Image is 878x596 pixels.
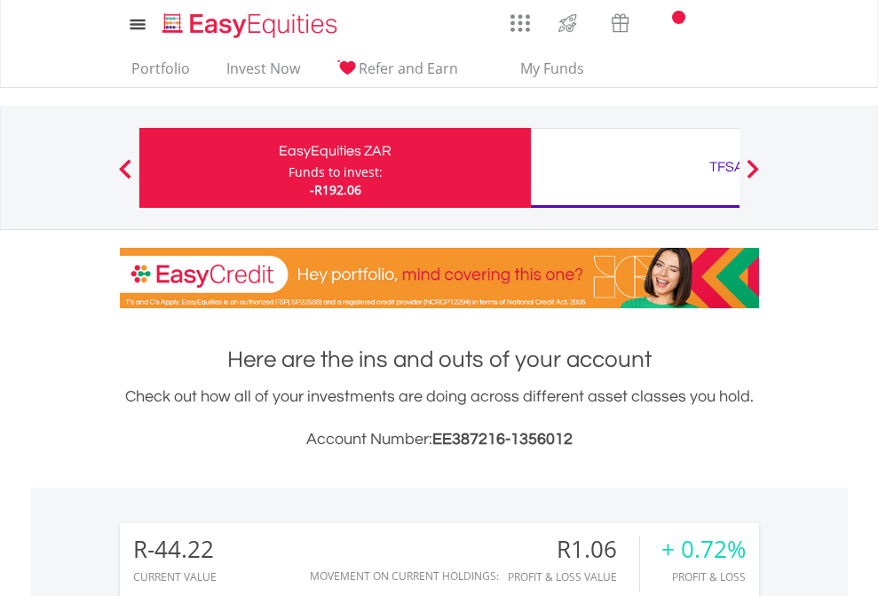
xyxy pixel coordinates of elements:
a: Refer and Earn [329,60,465,87]
img: vouchers-v2.svg [605,9,635,37]
span: -R192.06 [310,181,361,198]
a: AppsGrid [499,4,542,33]
div: R1.06 [508,536,639,562]
img: EasyEquities_Logo.png [159,11,344,40]
a: FAQ's and Support [692,4,737,40]
span: Refer and Earn [359,59,458,78]
button: Previous [107,168,143,186]
a: My Profile [737,4,782,44]
img: EasyCredit Promotion Banner [120,248,759,308]
a: Portfolio [124,60,197,87]
h1: Here are the ins and outs of your account [120,344,759,376]
img: thrive-v2.svg [553,9,582,37]
a: Notifications [646,4,692,40]
a: Invest Now [219,60,307,87]
h3: Account Number: [120,427,759,452]
div: Profit & Loss [661,571,746,583]
button: Next [735,168,771,186]
div: Movement on Current Holdings: [310,570,499,582]
div: Check out how all of your investments are doing across different asset classes you hold. [120,385,759,452]
span: EE387216-1356012 [432,431,573,448]
div: CURRENT VALUE [133,571,217,583]
div: R-44.22 [133,536,217,562]
div: EasyEquities ZAR [150,139,520,163]
a: Vouchers [594,4,646,37]
span: My Funds [494,57,611,80]
div: + 0.72% [661,536,746,562]
img: grid-menu-icon.svg [510,13,530,33]
div: Funds to invest: [289,163,383,181]
a: Home page [155,4,344,40]
div: Profit & Loss Value [508,571,639,583]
